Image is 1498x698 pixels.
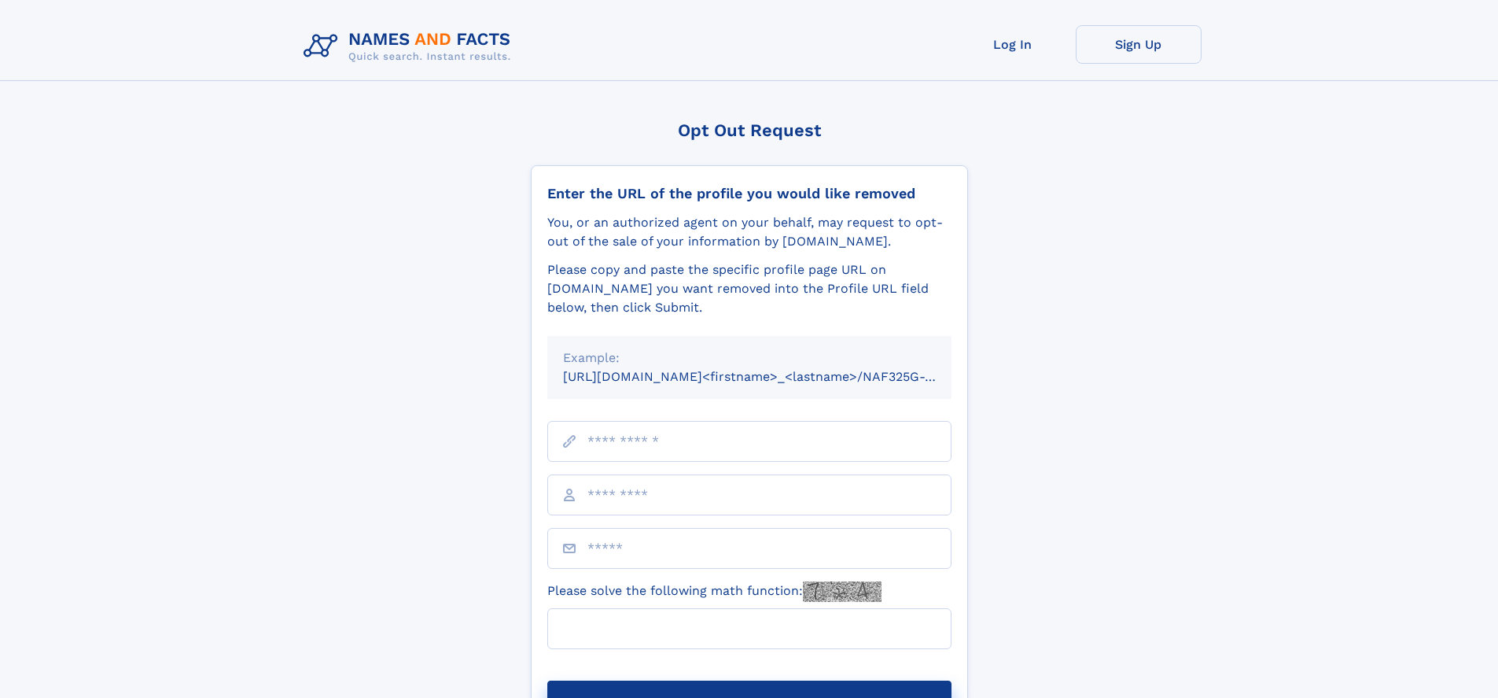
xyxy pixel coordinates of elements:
[297,25,524,68] img: Logo Names and Facts
[547,582,882,602] label: Please solve the following math function:
[547,260,951,317] div: Please copy and paste the specific profile page URL on [DOMAIN_NAME] you want removed into the Pr...
[547,185,951,202] div: Enter the URL of the profile you would like removed
[1076,25,1202,64] a: Sign Up
[531,120,968,140] div: Opt Out Request
[950,25,1076,64] a: Log In
[563,369,981,384] small: [URL][DOMAIN_NAME]<firstname>_<lastname>/NAF325G-xxxxxxxx
[563,349,936,367] div: Example:
[547,213,951,251] div: You, or an authorized agent on your behalf, may request to opt-out of the sale of your informatio...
